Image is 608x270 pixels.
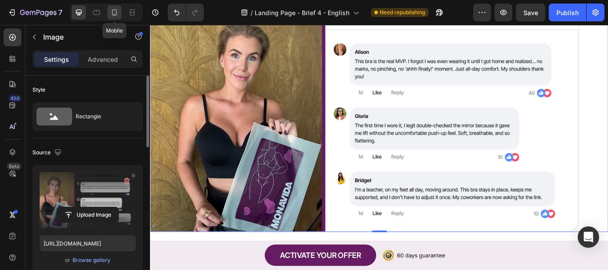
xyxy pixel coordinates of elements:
[7,163,21,170] div: Beta
[73,256,110,264] div: Browse gallery
[4,4,66,21] button: 7
[523,9,538,16] span: Save
[32,147,63,159] div: Source
[549,4,586,21] button: Publish
[168,4,204,21] div: Undo/Redo
[150,25,608,270] iframe: Design area
[8,95,21,102] div: 450
[380,8,425,16] span: Need republishing
[40,235,136,251] input: https://example.com/image.jpg
[255,8,349,17] span: Landing Page - Brief 4 - English
[57,207,119,223] button: Upload Image
[43,32,119,42] p: Image
[58,7,62,18] p: 7
[251,8,253,17] span: /
[65,255,70,266] span: or
[72,256,111,265] button: Browse gallery
[44,55,69,64] p: Settings
[578,226,599,248] div: Open Intercom Messenger
[556,8,579,17] div: Publish
[32,86,45,94] div: Style
[88,55,118,64] p: Advanced
[516,4,545,21] button: Save
[76,106,130,127] div: Rectangle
